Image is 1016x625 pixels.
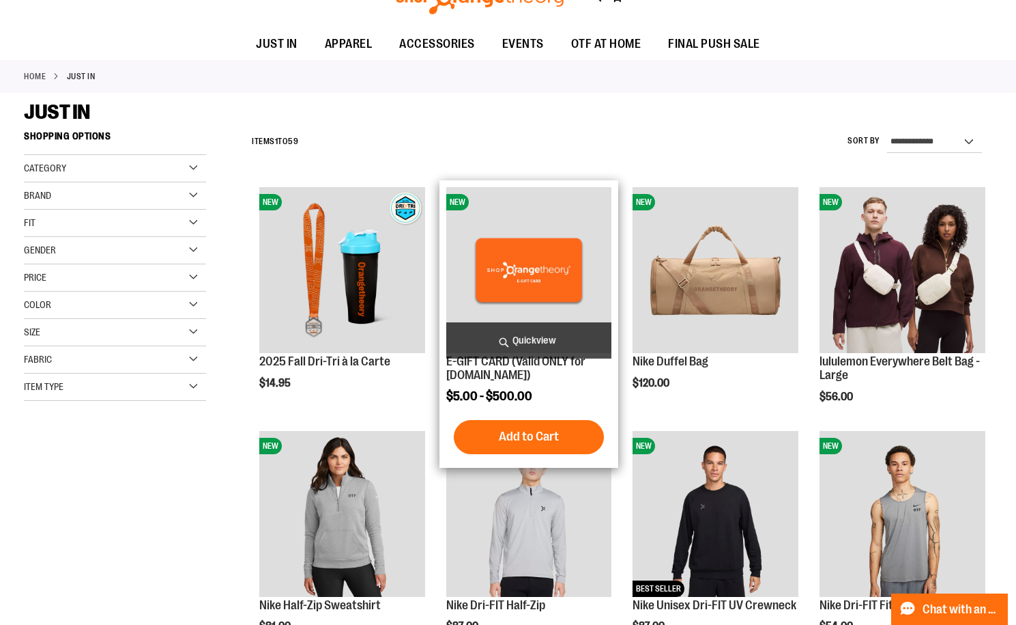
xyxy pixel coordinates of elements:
a: Nike Unisex Dri-FIT UV CrewneckNEWBEST SELLER [633,431,798,599]
span: JUST IN [24,100,90,124]
span: $120.00 [633,377,671,389]
span: Gender [24,245,56,255]
a: Nike Dri-FIT Half-Zip [446,598,545,612]
label: Sort By [847,135,880,147]
img: Nike Dri-FIT Half-Zip [446,431,612,597]
a: 2025 Fall Dri-Tri à la Carte [259,355,390,368]
span: Item Type [24,381,63,392]
a: E-GIFT CARD (Valid ONLY for [DOMAIN_NAME]) [446,355,585,382]
span: Price [24,272,46,283]
img: Nike Half-Zip Sweatshirt [259,431,425,597]
a: 2025 Fall Dri-Tri à la CarteNEW [259,187,425,355]
span: NEW [819,194,842,210]
div: product [439,180,619,467]
span: 1 [275,137,278,146]
span: Chat with an Expert [923,603,1000,616]
span: Add to Cart [499,429,559,444]
a: lululemon Everywhere Belt Bag - Large [819,355,980,382]
a: APPAREL [311,29,386,60]
span: NEW [259,194,282,210]
a: Home [24,70,46,83]
strong: Shopping Options [24,124,206,155]
span: NEW [259,438,282,454]
a: OTF AT HOME [557,29,655,60]
strong: JUST IN [67,70,96,83]
button: Add to Cart [454,420,604,454]
img: 2025 Fall Dri-Tri à la Carte [259,187,425,353]
a: E-GIFT CARD (Valid ONLY for ShopOrangetheory.com)NEW [446,187,612,355]
span: Fabric [24,354,52,365]
span: JUST IN [256,29,297,59]
span: Size [24,327,40,337]
button: Chat with an Expert [891,594,1008,625]
span: $56.00 [819,391,855,403]
span: Fit [24,217,35,228]
span: BEST SELLER [633,581,684,597]
span: EVENTS [502,29,544,59]
a: lululemon Everywhere Belt Bag - LargeNEW [819,187,985,355]
a: ACCESSORIES [386,29,489,60]
a: Nike Dri-FIT Fitness TankNEW [819,431,985,599]
span: NEW [819,438,842,454]
a: Nike Unisex Dri-FIT UV Crewneck [633,598,796,612]
span: APPAREL [325,29,373,59]
img: E-GIFT CARD (Valid ONLY for ShopOrangetheory.com) [446,187,612,353]
a: Nike Dri-FIT Fitness Tank [819,598,942,612]
a: Nike Duffel Bag [633,355,708,368]
span: OTF AT HOME [571,29,641,59]
h2: Items to [252,131,298,152]
a: EVENTS [489,29,557,60]
img: lululemon Everywhere Belt Bag - Large [819,187,985,353]
span: Brand [24,190,51,201]
a: Quickview [446,322,612,359]
a: JUST IN [242,29,311,59]
img: Nike Unisex Dri-FIT UV Crewneck [633,431,798,597]
img: Nike Dri-FIT Fitness Tank [819,431,985,597]
span: $14.95 [259,377,293,389]
span: NEW [446,194,469,210]
span: 59 [288,137,298,146]
div: product [252,180,432,424]
a: Nike Half-Zip SweatshirtNEW [259,431,425,599]
a: Nike Duffel BagNEW [633,187,798,355]
div: product [813,180,992,437]
span: ACCESSORIES [399,29,475,59]
span: NEW [633,194,655,210]
span: FINAL PUSH SALE [668,29,760,59]
span: Category [24,163,66,173]
img: Nike Duffel Bag [633,187,798,353]
span: Color [24,299,51,310]
a: FINAL PUSH SALE [654,29,774,60]
div: product [626,180,805,424]
a: Nike Dri-FIT Half-ZipNEW [446,431,612,599]
a: Nike Half-Zip Sweatshirt [259,598,381,612]
span: $5.00 - $500.00 [446,389,532,403]
span: NEW [633,438,655,454]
